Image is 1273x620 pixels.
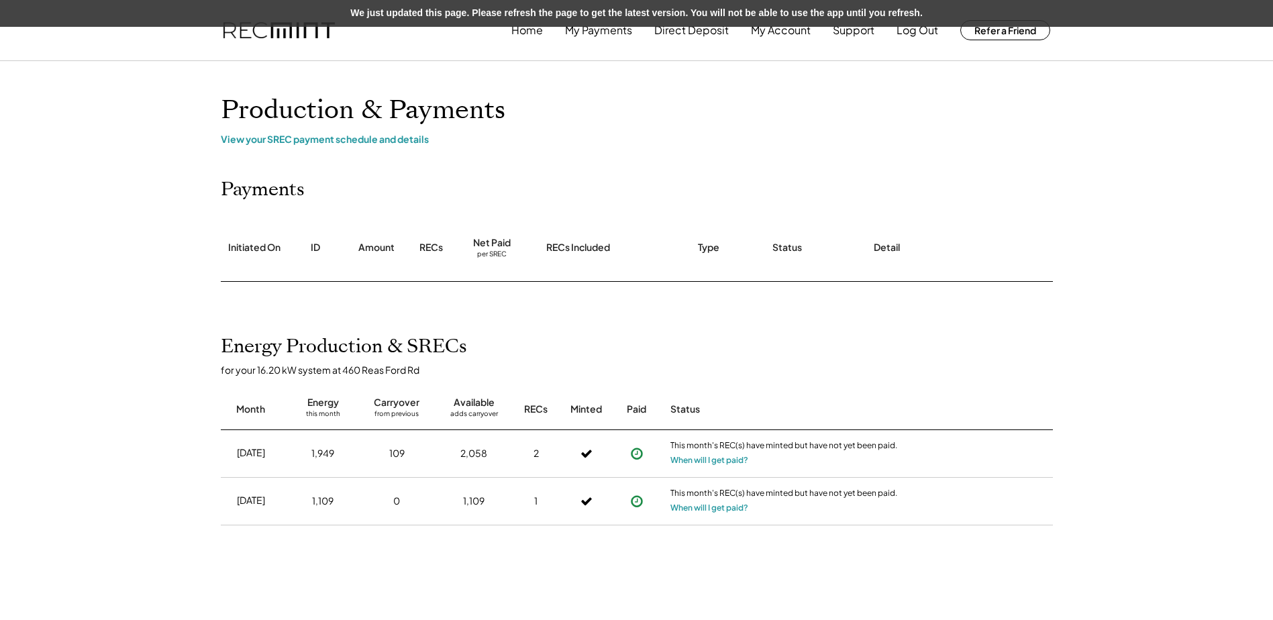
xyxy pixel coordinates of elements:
button: My Payments [565,17,632,44]
div: Available [454,396,495,409]
div: 0 [393,495,400,508]
div: Paid [627,403,646,416]
div: RECs [524,403,548,416]
img: recmint-logotype%403x.png [223,22,335,39]
div: RECs [419,241,443,254]
button: Support [833,17,874,44]
div: 1,109 [312,495,334,508]
div: Month [236,403,265,416]
div: Type [698,241,719,254]
div: Detail [874,241,900,254]
div: Carryover [374,396,419,409]
div: This month's REC(s) have minted but have not yet been paid. [670,440,899,454]
button: Direct Deposit [654,17,729,44]
div: ID [311,241,320,254]
div: Minted [570,403,602,416]
button: Payment approved, but not yet initiated. [627,491,647,511]
div: Status [772,241,802,254]
div: 1,949 [311,447,334,460]
button: When will I get paid? [670,454,748,467]
button: Refer a Friend [960,20,1050,40]
div: RECs Included [546,241,610,254]
button: When will I get paid? [670,501,748,515]
div: per SREC [477,250,507,260]
div: 109 [389,447,405,460]
div: 2,058 [460,447,487,460]
button: My Account [751,17,811,44]
div: View your SREC payment schedule and details [221,133,1053,145]
h2: Energy Production & SRECs [221,335,467,358]
div: adds carryover [450,409,498,423]
div: this month [306,409,340,423]
div: 1,109 [463,495,485,508]
button: Log Out [897,17,938,44]
div: 1 [534,495,538,508]
div: Energy [307,396,339,409]
h2: Payments [221,178,305,201]
h1: Production & Payments [221,95,1053,126]
div: This month's REC(s) have minted but have not yet been paid. [670,488,899,501]
div: Net Paid [473,236,511,250]
button: Home [511,17,543,44]
div: Amount [358,241,395,254]
div: [DATE] [237,494,265,507]
div: Status [670,403,899,416]
button: Payment approved, but not yet initiated. [627,444,647,464]
div: 2 [533,447,539,460]
div: for your 16.20 kW system at 460 Reas Ford Rd [221,364,1066,376]
div: [DATE] [237,446,265,460]
div: Initiated On [228,241,281,254]
div: from previous [374,409,419,423]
